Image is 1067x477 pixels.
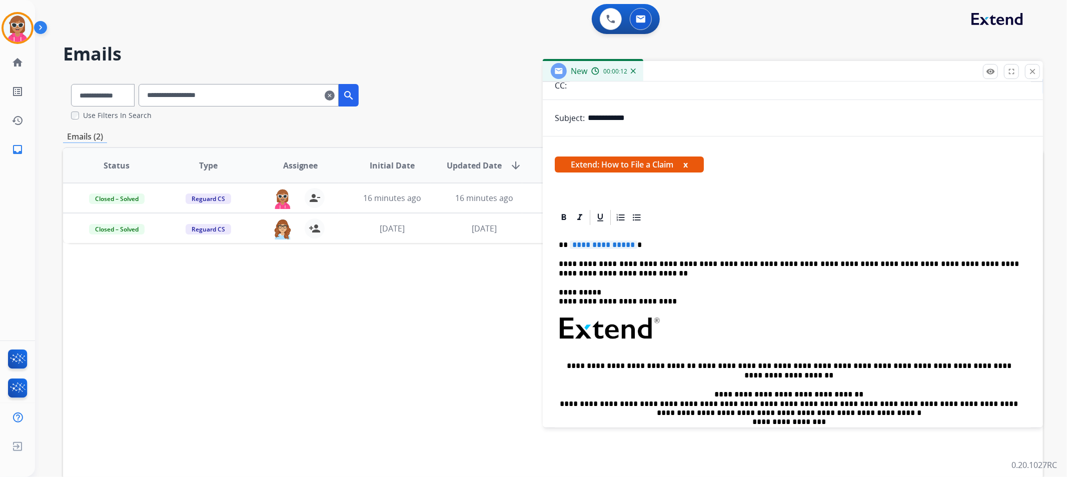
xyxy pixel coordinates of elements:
mat-icon: person_add [309,222,321,234]
p: CC: [555,79,567,91]
img: agent-avatar [273,188,293,209]
span: Type [199,159,218,171]
mat-icon: search [343,89,355,101]
img: avatar [4,14,32,42]
span: Extend: How to File a Claim [555,156,704,172]
mat-icon: clear [325,89,335,101]
div: Ordered List [613,210,628,225]
mat-icon: inbox [12,143,24,155]
h2: Emails [63,44,1043,64]
span: Closed – Solved [89,224,145,234]
div: Underline [593,210,608,225]
span: Reguard CS [186,224,231,234]
mat-icon: home [12,56,24,68]
span: 16 minutes ago [363,192,421,203]
span: 00:00:12 [603,67,627,75]
span: [DATE] [472,223,497,234]
mat-icon: arrow_downward [510,159,522,171]
span: [DATE] [380,223,405,234]
mat-icon: list_alt [12,85,24,97]
span: Status [104,159,130,171]
img: agent-avatar [273,218,293,239]
p: 0.20.1027RC [1011,459,1057,471]
p: Emails (2) [63,130,107,143]
p: Subject: [555,112,585,124]
span: Initial Date [370,159,415,171]
mat-icon: close [1028,67,1037,76]
mat-icon: person_remove [309,192,321,204]
span: Closed – Solved [89,193,145,204]
div: Bullet List [629,210,644,225]
span: New [571,65,587,76]
div: Italic [572,210,587,225]
mat-icon: fullscreen [1007,67,1016,76]
span: Assignee [283,159,318,171]
button: x [683,158,688,170]
span: 16 minutes ago [455,192,513,203]
span: Reguard CS [186,193,231,204]
div: Bold [556,210,571,225]
mat-icon: history [12,114,24,126]
mat-icon: remove_red_eye [986,67,995,76]
span: Updated Date [447,159,502,171]
label: Use Filters In Search [83,110,152,120]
